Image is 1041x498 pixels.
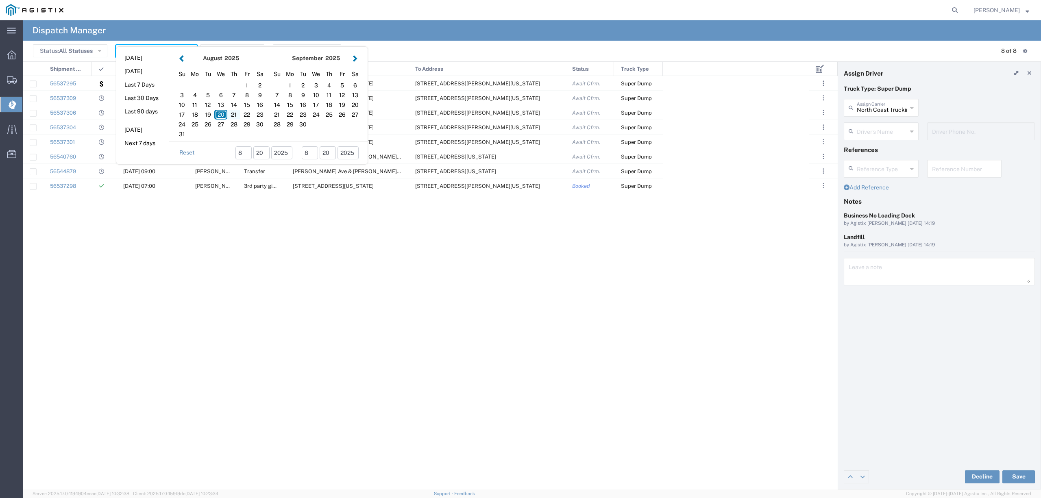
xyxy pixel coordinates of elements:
button: ... [818,151,829,162]
span: 08/20/2025, 09:00 [123,168,155,174]
div: 2 [296,80,309,90]
div: 1 [283,80,296,90]
button: ... [818,165,829,177]
span: 2025 [325,55,340,61]
div: 30 [253,120,266,129]
button: [PERSON_NAME] [973,5,1030,15]
div: Wednesday [214,68,227,80]
a: 56537295 [50,80,76,87]
span: . . . [823,108,824,117]
a: Edit previous row [844,471,856,483]
div: 6 [348,80,362,90]
div: Monday [283,68,296,80]
div: 13 [214,100,227,110]
span: Super Dump [621,139,652,145]
div: 9 [296,90,309,100]
input: yyyy [338,146,359,159]
span: . . . [823,122,824,132]
span: Status [572,62,589,76]
div: 17 [309,100,322,110]
h4: Notes [844,198,1035,205]
a: Edit next row [856,471,869,483]
div: 12 [201,100,214,110]
div: 1 [240,80,253,90]
div: 24 [175,120,188,129]
span: Super Dump [621,124,652,130]
span: . . . [823,181,824,191]
div: 27 [348,110,362,120]
span: Copyright © [DATE]-[DATE] Agistix Inc., All Rights Reserved [906,490,1031,497]
span: 308 W Alluvial Ave, Clovis, California, 93611, United States [415,168,496,174]
button: [DATE] [116,52,169,64]
span: Await Cfrm. [572,124,600,130]
span: 18131 Watts Valley Rd, Sanger, California, United States [415,80,540,87]
div: 8 [240,90,253,100]
input: mm [302,146,318,159]
span: [DATE] 10:23:34 [185,491,218,496]
span: Super Dump [621,154,652,160]
div: 14 [270,100,283,110]
div: Business No Loading Dock [844,211,1035,220]
span: . . . [823,78,824,88]
span: . . . [823,137,824,147]
span: 308 W Alluvial Ave, Clovis, California, 93611, United States [415,154,496,160]
button: Last 7 Days [116,78,169,91]
div: 11 [322,90,335,100]
span: 18131 Watts Valley Rd, Sanger, California, United States [415,183,540,189]
span: De Wolf Ave & E. Donner Ave, Clovis, California, United States [293,168,478,174]
div: 10 [309,90,322,100]
div: Sunday [270,68,283,80]
div: 22 [283,110,296,120]
span: 2025 [224,55,239,61]
div: 26 [335,110,348,120]
div: 29 [240,120,253,129]
span: 18131 Watts Valley Rd, Sanger, California, United States [415,124,540,130]
div: Sunday [175,68,188,80]
div: 19 [335,100,348,110]
input: dd [253,146,270,159]
span: Truck Type [621,62,649,76]
span: [DATE] 10:32:38 [96,491,129,496]
div: 4 [188,90,201,100]
a: Support [434,491,454,496]
h4: Dispatch Manager [33,20,106,41]
div: 21 [227,110,240,120]
strong: September [292,55,323,61]
div: 18 [188,110,201,120]
div: 16 [296,100,309,110]
div: 9 [253,90,266,100]
div: 11 [188,100,201,110]
span: De Wolf Ave & E. Donner Ave, Clovis, California, United States [293,154,478,160]
a: 56544879 [50,168,76,174]
div: 15 [240,100,253,110]
div: by Agistix [PERSON_NAME] [DATE] 14:19 [844,241,1035,249]
button: ... [818,122,829,133]
span: 18131 Watts Valley Rd, Sanger, California, United States [415,110,540,116]
div: 6 [214,90,227,100]
div: 17 [175,110,188,120]
span: Await Cfrm. [572,139,600,145]
span: Client: 2025.17.0-159f9de [133,491,218,496]
span: - [296,148,298,157]
div: Saturday [253,68,266,80]
div: 2 [253,80,266,90]
div: 13 [348,90,362,100]
button: Last 90 days [116,105,169,118]
div: 4 [322,80,335,90]
img: logo [6,4,63,16]
button: ... [818,180,829,191]
span: Super Dump [621,168,652,174]
div: Friday [335,68,348,80]
button: Save [1002,470,1035,483]
div: 3 [175,90,188,100]
button: Next 7 days [116,137,169,150]
div: 23 [253,110,266,120]
a: 56537309 [50,95,76,101]
span: Server: 2025.17.0-1194904eeae [33,491,129,496]
span: Shipment No. [50,62,83,76]
span: 308 W Alluvial Ave, Clovis, California, 93611, United States [293,183,374,189]
div: Thursday [227,68,240,80]
div: 18 [322,100,335,110]
span: 08/20/2025, 07:00 [123,183,155,189]
div: 27 [214,120,227,129]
